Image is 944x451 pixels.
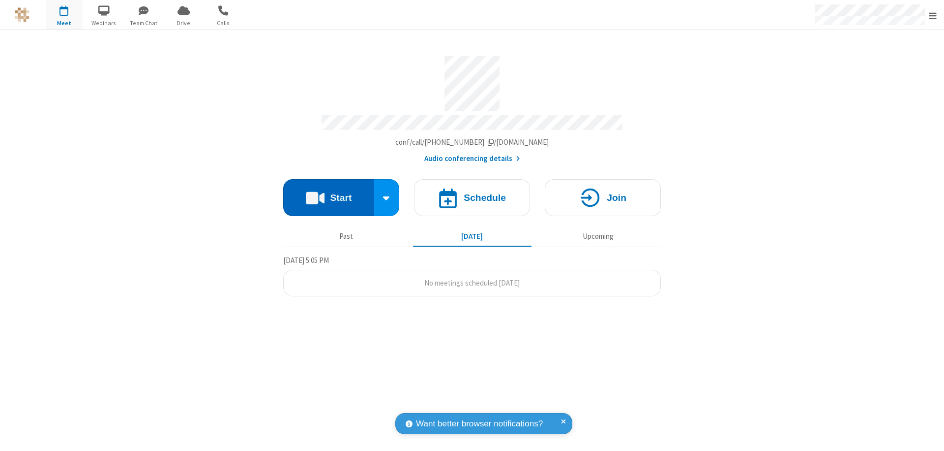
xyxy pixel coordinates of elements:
[283,256,329,265] span: [DATE] 5:05 PM
[46,19,83,28] span: Meet
[919,425,937,444] iframe: Chat
[15,7,29,22] img: QA Selenium DO NOT DELETE OR CHANGE
[545,179,661,216] button: Join
[283,49,661,164] section: Account details
[424,278,520,288] span: No meetings scheduled [DATE]
[287,227,406,246] button: Past
[330,193,352,202] h4: Start
[374,179,400,216] div: Start conference options
[464,193,506,202] h4: Schedule
[125,19,162,28] span: Team Chat
[283,255,661,297] section: Today's Meetings
[539,227,657,246] button: Upcoming
[424,153,520,164] button: Audio conferencing details
[413,227,531,246] button: [DATE]
[395,137,549,147] span: Copy my meeting room link
[416,418,543,430] span: Want better browser notifications?
[607,193,626,202] h4: Join
[414,179,530,216] button: Schedule
[283,179,374,216] button: Start
[205,19,242,28] span: Calls
[165,19,202,28] span: Drive
[86,19,122,28] span: Webinars
[395,137,549,148] button: Copy my meeting room linkCopy my meeting room link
